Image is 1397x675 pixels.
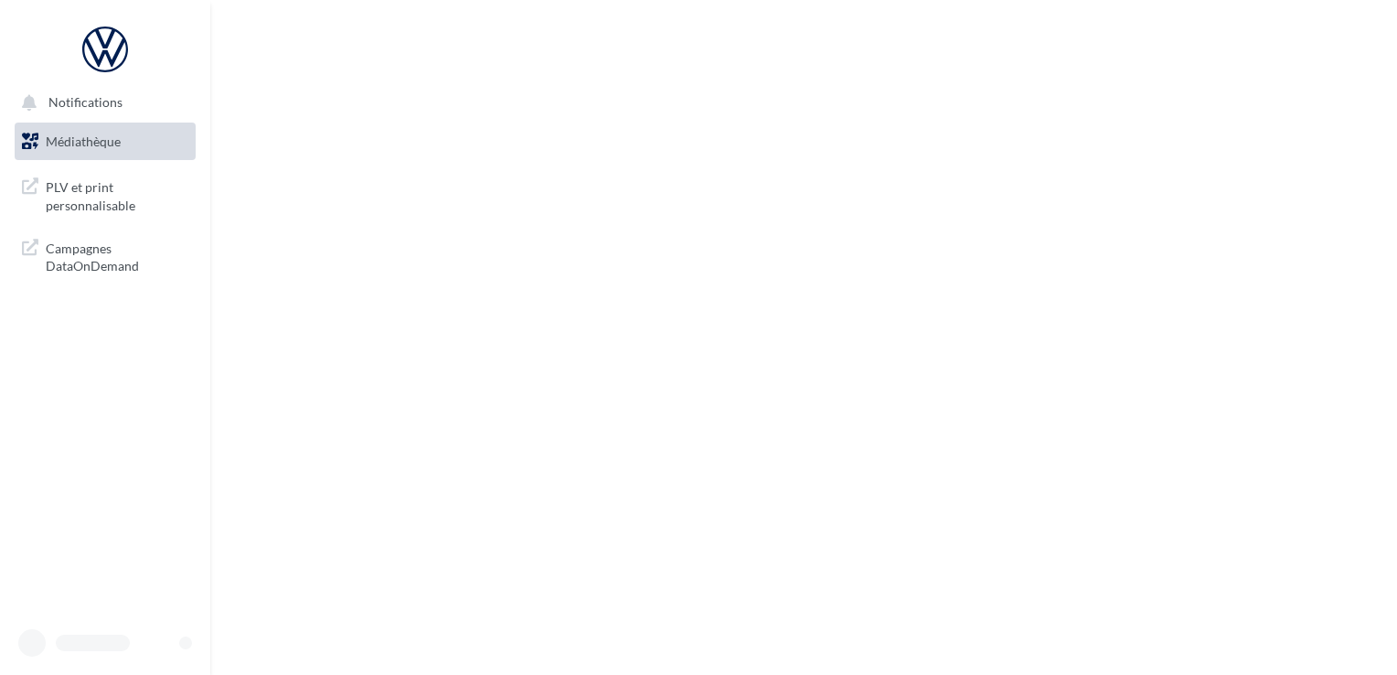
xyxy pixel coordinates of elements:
span: Campagnes DataOnDemand [46,236,188,275]
span: PLV et print personnalisable [46,175,188,214]
span: Médiathèque [46,134,121,149]
a: Médiathèque [11,123,199,161]
a: PLV et print personnalisable [11,167,199,221]
a: Campagnes DataOnDemand [11,229,199,283]
span: Notifications [48,95,123,111]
